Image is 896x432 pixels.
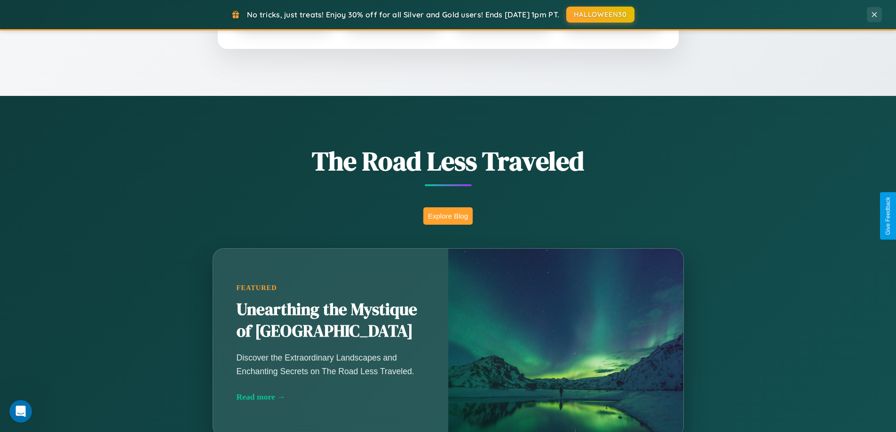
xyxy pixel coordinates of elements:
div: Featured [237,284,425,292]
h1: The Road Less Traveled [166,143,730,179]
div: Give Feedback [885,197,891,235]
button: HALLOWEEN30 [566,7,634,23]
iframe: Intercom live chat [9,400,32,423]
h2: Unearthing the Mystique of [GEOGRAPHIC_DATA] [237,299,425,342]
p: Discover the Extraordinary Landscapes and Enchanting Secrets on The Road Less Traveled. [237,351,425,377]
button: Explore Blog [423,207,473,225]
div: Read more → [237,392,425,402]
span: No tricks, just treats! Enjoy 30% off for all Silver and Gold users! Ends [DATE] 1pm PT. [247,10,559,19]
